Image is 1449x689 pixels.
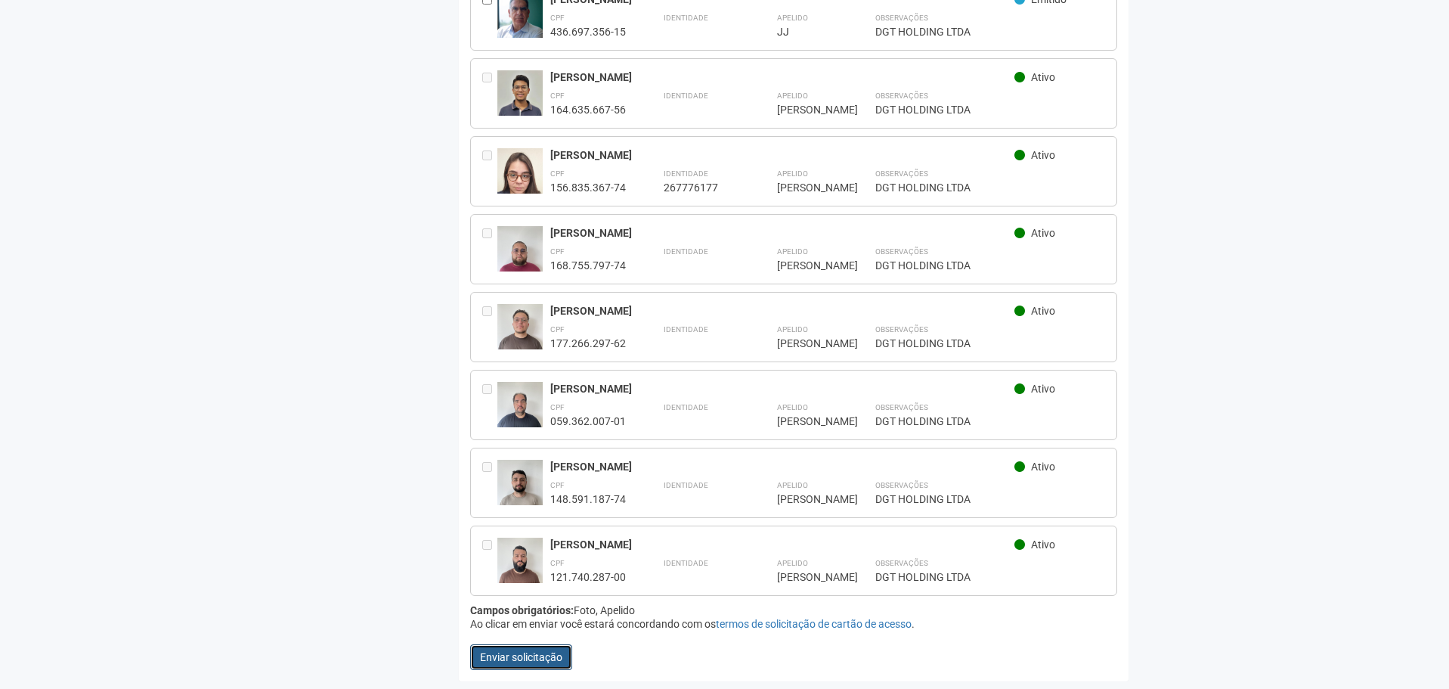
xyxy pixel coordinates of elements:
[875,103,1106,116] div: DGT HOLDING LTDA
[777,25,838,39] div: JJ
[777,325,808,334] strong: Apelido
[777,403,808,411] strong: Apelido
[1031,383,1055,395] span: Ativo
[550,559,565,567] strong: CPF
[497,304,543,365] img: user.jpg
[550,481,565,489] strong: CPF
[550,92,565,100] strong: CPF
[875,481,928,489] strong: Observações
[497,226,543,287] img: user.jpg
[664,14,708,22] strong: Identidade
[875,14,928,22] strong: Observações
[875,181,1106,194] div: DGT HOLDING LTDA
[550,247,565,256] strong: CPF
[875,325,928,334] strong: Observações
[1031,305,1055,317] span: Ativo
[550,148,1015,162] div: [PERSON_NAME]
[875,169,928,178] strong: Observações
[550,103,626,116] div: 164.635.667-56
[716,618,912,630] a: termos de solicitação de cartão de acesso
[777,492,838,506] div: [PERSON_NAME]
[482,148,497,194] div: Entre em contato com a Aministração para solicitar o cancelamento ou 2a via
[497,538,543,598] img: user.jpg
[664,247,708,256] strong: Identidade
[482,538,497,584] div: Entre em contato com a Aministração para solicitar o cancelamento ou 2a via
[664,481,708,489] strong: Identidade
[664,92,708,100] strong: Identidade
[664,181,739,194] div: 267776177
[550,259,626,272] div: 168.755.797-74
[497,460,543,520] img: user.jpg
[1031,227,1055,239] span: Ativo
[550,382,1015,396] div: [PERSON_NAME]
[470,604,574,616] strong: Campos obrigatórios:
[875,25,1106,39] div: DGT HOLDING LTDA
[777,259,838,272] div: [PERSON_NAME]
[550,181,626,194] div: 156.835.367-74
[470,604,1118,617] div: Foto, Apelido
[777,14,808,22] strong: Apelido
[550,538,1015,551] div: [PERSON_NAME]
[875,414,1106,428] div: DGT HOLDING LTDA
[550,414,626,428] div: 059.362.007-01
[482,70,497,116] div: Entre em contato com a Aministração para solicitar o cancelamento ou 2a via
[1031,461,1055,473] span: Ativo
[1031,538,1055,551] span: Ativo
[497,148,543,221] img: user.jpg
[875,559,928,567] strong: Observações
[875,570,1106,584] div: DGT HOLDING LTDA
[664,559,708,567] strong: Identidade
[875,403,928,411] strong: Observações
[482,382,497,428] div: Entre em contato com a Aministração para solicitar o cancelamento ou 2a via
[1031,71,1055,83] span: Ativo
[550,226,1015,240] div: [PERSON_NAME]
[777,337,838,350] div: [PERSON_NAME]
[664,169,708,178] strong: Identidade
[777,559,808,567] strong: Apelido
[875,492,1106,506] div: DGT HOLDING LTDA
[777,481,808,489] strong: Apelido
[550,325,565,334] strong: CPF
[777,169,808,178] strong: Apelido
[875,337,1106,350] div: DGT HOLDING LTDA
[482,226,497,272] div: Entre em contato com a Aministração para solicitar o cancelamento ou 2a via
[497,70,543,116] img: user.jpg
[550,337,626,350] div: 177.266.297-62
[550,570,626,584] div: 121.740.287-00
[550,169,565,178] strong: CPF
[777,247,808,256] strong: Apelido
[470,617,1118,631] div: Ao clicar em enviar você estará concordando com os .
[875,259,1106,272] div: DGT HOLDING LTDA
[875,92,928,100] strong: Observações
[1031,149,1055,161] span: Ativo
[777,181,838,194] div: [PERSON_NAME]
[777,92,808,100] strong: Apelido
[550,70,1015,84] div: [PERSON_NAME]
[470,644,572,670] button: Enviar solicitação
[550,25,626,39] div: 436.697.356-15
[550,304,1015,318] div: [PERSON_NAME]
[550,403,565,411] strong: CPF
[777,103,838,116] div: [PERSON_NAME]
[550,492,626,506] div: 148.591.187-74
[664,325,708,334] strong: Identidade
[497,382,543,442] img: user.jpg
[482,460,497,506] div: Entre em contato com a Aministração para solicitar o cancelamento ou 2a via
[482,304,497,350] div: Entre em contato com a Aministração para solicitar o cancelamento ou 2a via
[777,570,838,584] div: [PERSON_NAME]
[550,14,565,22] strong: CPF
[550,460,1015,473] div: [PERSON_NAME]
[664,403,708,411] strong: Identidade
[777,414,838,428] div: [PERSON_NAME]
[875,247,928,256] strong: Observações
